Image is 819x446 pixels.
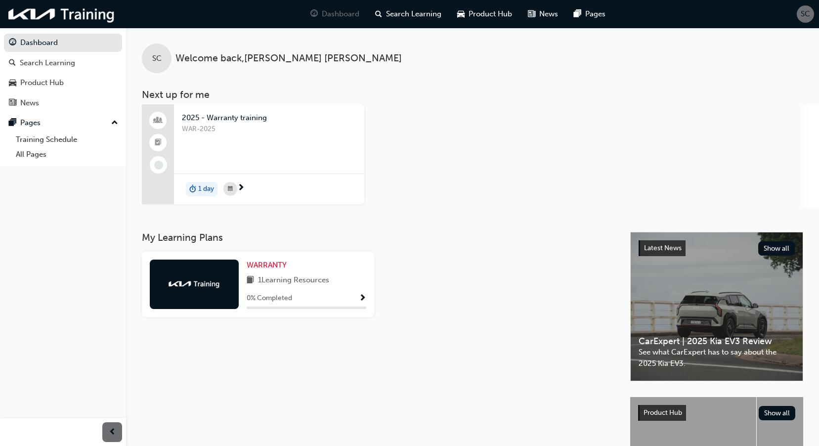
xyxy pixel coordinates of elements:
[20,57,75,69] div: Search Learning
[9,39,16,47] span: guage-icon
[20,117,41,129] div: Pages
[154,161,163,170] span: learningRecordVerb_NONE-icon
[247,293,292,304] span: 0 % Completed
[386,8,441,20] span: Search Learning
[449,4,520,24] a: car-iconProduct Hub
[310,8,318,20] span: guage-icon
[469,8,512,20] span: Product Hub
[9,59,16,68] span: search-icon
[182,124,356,135] span: WAR-2025
[247,260,291,271] a: WARRANTY
[258,274,329,287] span: 1 Learning Resources
[9,79,16,88] span: car-icon
[152,53,162,64] span: SC
[322,8,359,20] span: Dashboard
[4,114,122,132] button: Pages
[638,405,795,421] a: Product HubShow all
[585,8,605,20] span: Pages
[758,241,795,256] button: Show all
[237,184,245,193] span: next-icon
[12,132,122,147] a: Training Schedule
[142,232,614,243] h3: My Learning Plans
[155,114,162,127] span: people-icon
[457,8,465,20] span: car-icon
[4,32,122,114] button: DashboardSearch LearningProduct HubNews
[247,261,287,269] span: WARRANTY
[126,89,819,100] h3: Next up for me
[375,8,382,20] span: search-icon
[566,4,613,24] a: pages-iconPages
[189,183,196,196] span: duration-icon
[639,240,795,256] a: Latest NewsShow all
[12,147,122,162] a: All Pages
[367,4,449,24] a: search-iconSearch Learning
[4,94,122,112] a: News
[247,274,254,287] span: book-icon
[644,244,682,252] span: Latest News
[167,279,221,289] img: kia-training
[302,4,367,24] a: guage-iconDashboard
[520,4,566,24] a: news-iconNews
[20,77,64,89] div: Product Hub
[4,54,122,72] a: Search Learning
[639,347,795,369] span: See what CarExpert has to say about the 2025 Kia EV3.
[801,8,810,20] span: SC
[175,53,402,64] span: Welcome back , [PERSON_NAME] [PERSON_NAME]
[574,8,581,20] span: pages-icon
[155,136,162,149] span: booktick-icon
[759,406,796,420] button: Show all
[4,34,122,52] a: Dashboard
[182,112,356,124] span: 2025 - Warranty training
[797,5,814,23] button: SC
[109,426,116,439] span: prev-icon
[111,117,118,130] span: up-icon
[228,183,233,195] span: calendar-icon
[9,119,16,128] span: pages-icon
[5,4,119,24] img: kia-training
[539,8,558,20] span: News
[630,232,803,381] a: Latest NewsShow allCarExpert | 2025 Kia EV3 ReviewSee what CarExpert has to say about the 2025 Ki...
[644,408,682,417] span: Product Hub
[9,99,16,108] span: news-icon
[142,104,364,204] a: 2025 - Warranty trainingWAR-2025duration-icon1 day
[359,292,366,305] button: Show Progress
[639,336,795,347] span: CarExpert | 2025 Kia EV3 Review
[198,183,214,195] span: 1 day
[528,8,535,20] span: news-icon
[20,97,39,109] div: News
[359,294,366,303] span: Show Progress
[4,74,122,92] a: Product Hub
